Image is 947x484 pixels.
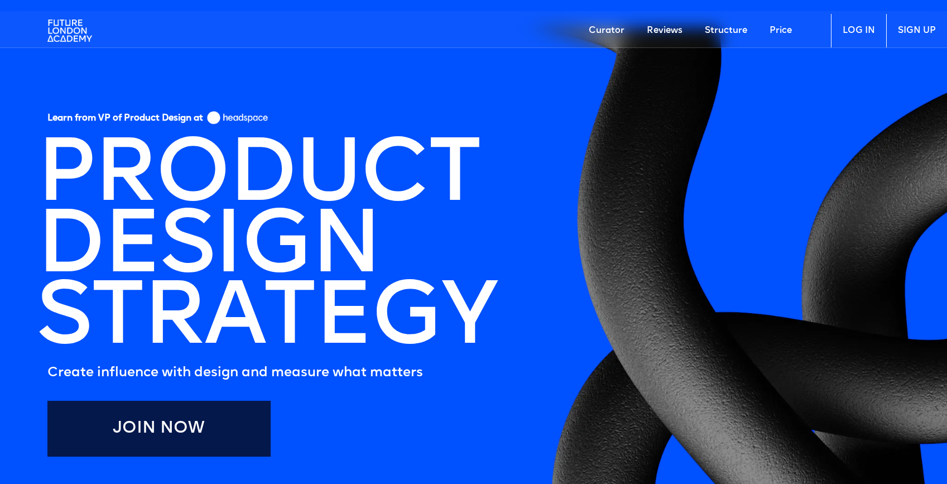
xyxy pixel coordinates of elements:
h5: Learn from VP of Product Design at [47,113,203,128]
a: Structure [694,14,758,47]
h5: Create influence with design and measure what matters [47,362,496,384]
a: Join Now [47,401,271,457]
h1: PRODUCT DESIGN STRATEGY [36,142,496,356]
a: Curator [578,14,636,47]
a: LOG IN [831,14,886,47]
a: Price [758,14,803,47]
a: Reviews [636,14,694,47]
a: SIGN UP [886,14,947,47]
